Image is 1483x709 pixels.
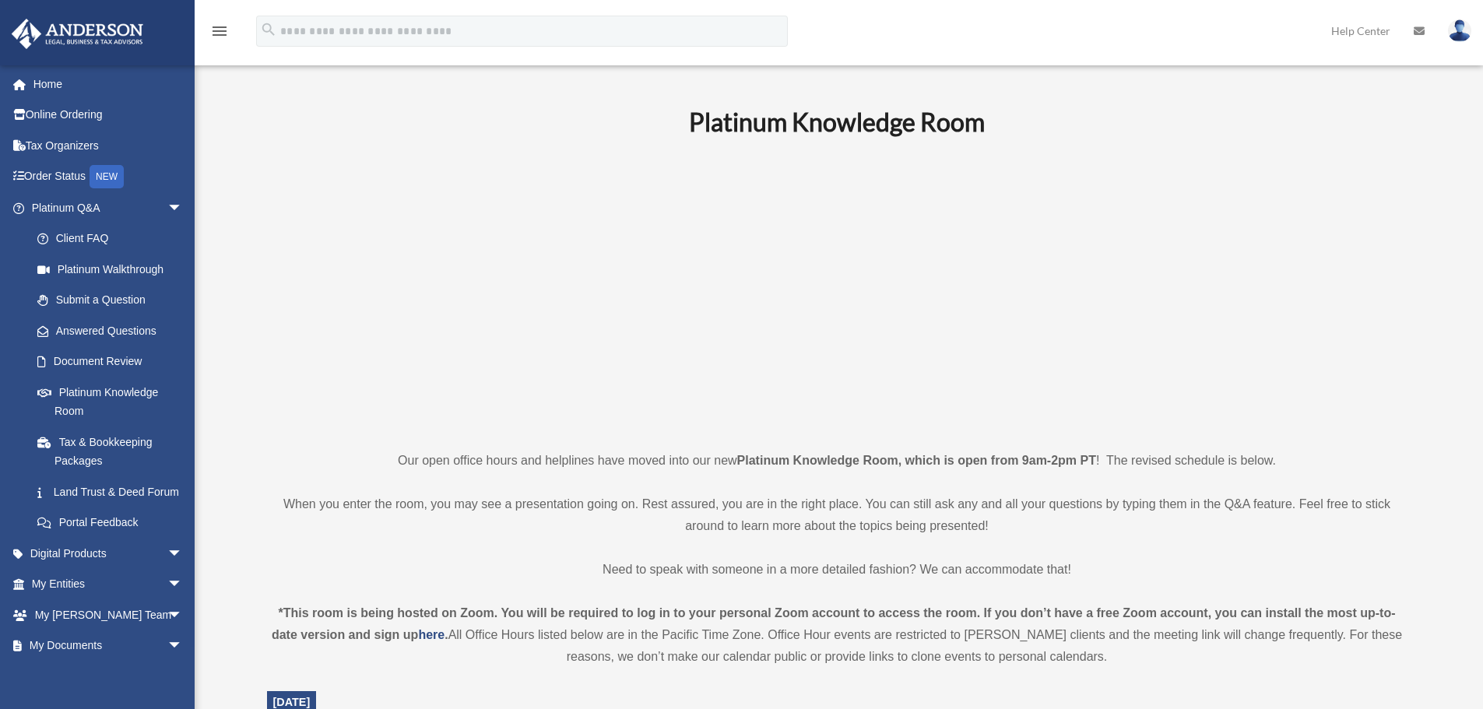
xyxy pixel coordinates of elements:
a: Client FAQ [22,223,206,254]
span: arrow_drop_down [167,538,199,570]
i: search [260,21,277,38]
p: Our open office hours and helplines have moved into our new ! The revised schedule is below. [267,450,1407,472]
strong: . [445,628,448,641]
div: All Office Hours listed below are in the Pacific Time Zone. Office Hour events are restricted to ... [267,602,1407,668]
span: [DATE] [273,696,311,708]
a: menu [210,27,229,40]
i: menu [210,22,229,40]
a: Answered Questions [22,315,206,346]
strong: *This room is being hosted on Zoom. You will be required to log in to your personal Zoom account ... [272,606,1396,641]
a: Order StatusNEW [11,161,206,193]
a: here [418,628,445,641]
a: Platinum Q&Aarrow_drop_down [11,192,206,223]
a: My [PERSON_NAME] Teamarrow_drop_down [11,599,206,630]
strong: Platinum Knowledge Room, which is open from 9am-2pm PT [737,454,1096,467]
img: User Pic [1448,19,1471,42]
a: Platinum Walkthrough [22,254,206,285]
span: arrow_drop_down [167,569,199,601]
a: Submit a Question [22,285,206,316]
a: Digital Productsarrow_drop_down [11,538,206,569]
p: Need to speak with someone in a more detailed fashion? We can accommodate that! [267,559,1407,581]
a: My Documentsarrow_drop_down [11,630,206,662]
a: Platinum Knowledge Room [22,377,199,426]
a: Home [11,68,206,100]
a: My Entitiesarrow_drop_down [11,569,206,600]
span: arrow_drop_down [167,192,199,224]
span: arrow_drop_down [167,630,199,662]
a: Online Ordering [11,100,206,131]
a: Portal Feedback [22,507,206,539]
a: Land Trust & Deed Forum [22,476,206,507]
b: Platinum Knowledge Room [689,107,985,137]
a: Tax & Bookkeeping Packages [22,426,206,476]
a: Tax Organizers [11,130,206,161]
div: NEW [90,165,124,188]
iframe: 231110_Toby_KnowledgeRoom [603,158,1070,421]
p: When you enter the room, you may see a presentation going on. Rest assured, you are in the right ... [267,493,1407,537]
span: arrow_drop_down [167,599,199,631]
a: Document Review [22,346,206,377]
img: Anderson Advisors Platinum Portal [7,19,148,49]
